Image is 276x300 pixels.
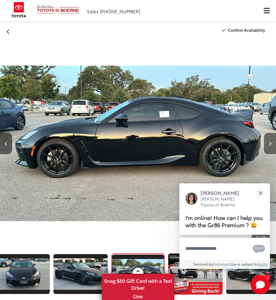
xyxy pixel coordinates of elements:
[185,213,263,229] span: I'm online! How can I help you with the Gr86 Premium ? 😀
[228,27,265,33] span: Confirm Availability
[230,261,258,266] span: Use is subject to
[53,253,108,295] a: Expand Photo 2
[253,244,265,254] svg: Text
[179,238,270,260] textarea: Type your message
[53,258,108,290] img: 2025 Toyota GR86 GR86 Premium
[251,275,270,294] button: Toggle Chat Window
[267,276,268,279] span: 1
[251,242,267,255] button: Chat with SMS
[219,25,270,35] button: Confirm Availability
[251,275,270,294] svg: Start Chat
[179,183,270,269] div: Close[PERSON_NAME][PERSON_NAME] Toyota of BoerneI'm online! How can I help you with the Gr86 Prem...
[264,133,276,154] button: Next image
[201,189,245,196] p: [PERSON_NAME]
[193,261,213,266] span: Serviced by
[111,253,165,295] a: Expand Photo 3
[168,253,223,295] img: 2025 Toyota GR86 GR86 Premium
[201,196,245,208] p: [PERSON_NAME] Toyota of Boerne
[37,5,80,15] img: Vic Vaughan Toyota of Boerne
[102,274,174,293] span: Snag $50 Gift Card with a Test Drive!
[111,259,165,289] img: 2025 Toyota GR86 GR86 Premium
[254,186,267,199] button: Close
[87,8,98,15] span: Sales
[100,8,140,15] span: [PHONE_NUMBER]
[258,261,268,266] a: Terms
[168,253,223,295] a: Expand Photo 4
[213,261,230,266] a: Gubagoo.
